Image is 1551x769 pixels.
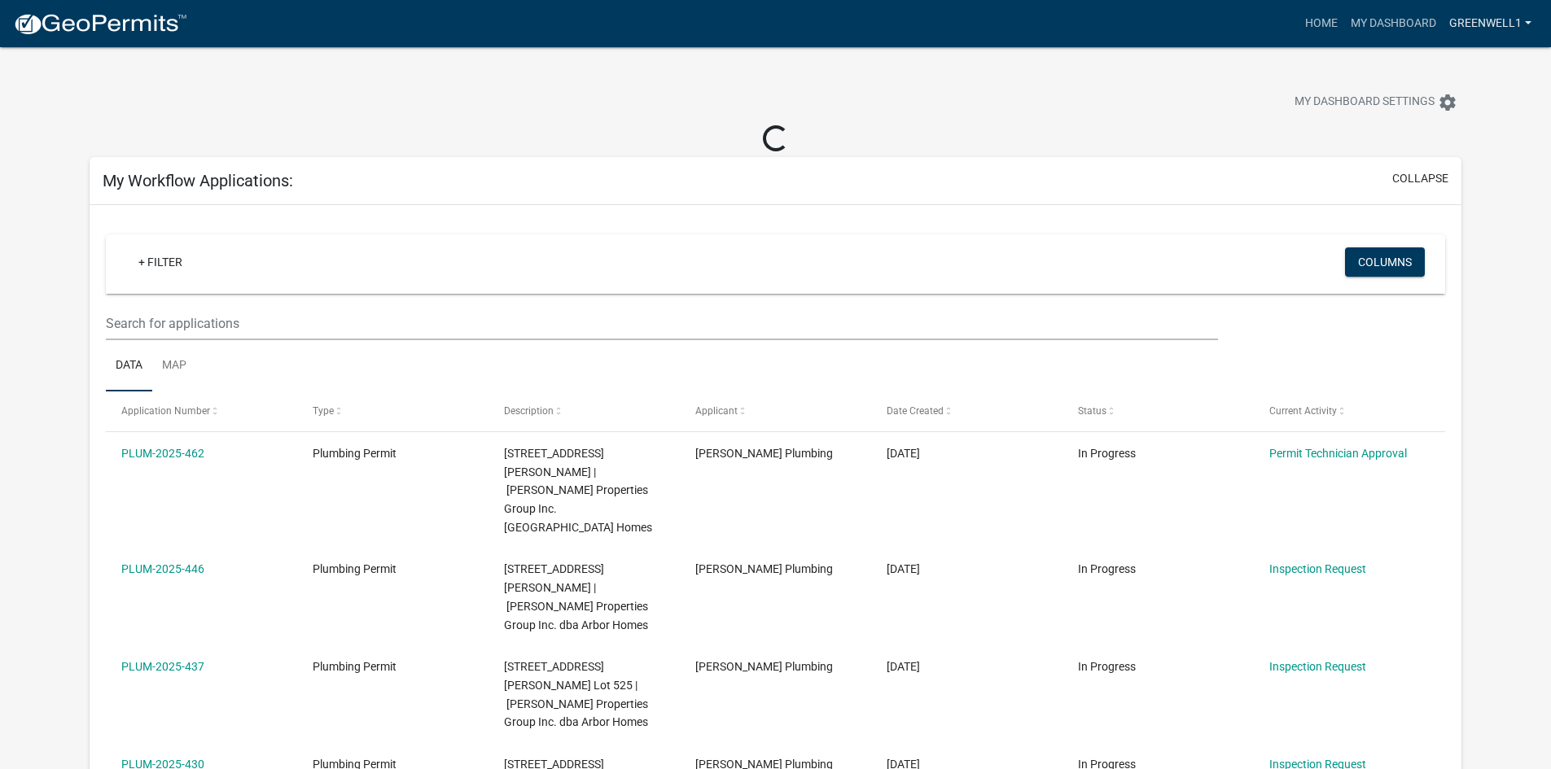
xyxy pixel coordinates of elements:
a: My Dashboard [1344,8,1443,39]
a: Map [152,340,196,392]
span: 08/01/2025 [887,660,920,673]
button: Columns [1345,247,1425,277]
datatable-header-cell: Application Number [106,391,297,430]
datatable-header-cell: Status [1062,391,1253,430]
span: Type [313,405,334,417]
a: Data [106,340,152,392]
span: Plumbing Permit [313,447,397,460]
datatable-header-cell: Description [489,391,680,430]
datatable-header-cell: Type [297,391,489,430]
a: + Filter [125,247,195,277]
span: In Progress [1078,562,1136,575]
span: Description [504,405,554,417]
span: Status [1078,405,1106,417]
span: 08/13/2025 [887,562,920,575]
a: Home [1299,8,1344,39]
span: My Dashboard Settings [1295,93,1435,112]
span: Plumbing Permit [313,562,397,575]
span: In Progress [1078,447,1136,460]
datatable-header-cell: Current Activity [1253,391,1444,430]
datatable-header-cell: Date Created [871,391,1062,430]
span: Current Activity [1269,405,1337,417]
button: My Dashboard Settingssettings [1282,86,1470,118]
datatable-header-cell: Applicant [680,391,871,430]
span: 7992 Stacy Spring, Lot 504 | Clayton Properties Group Inc. dba Arbor Homes [504,447,652,534]
a: Permit Technician Approval [1269,447,1407,460]
span: Greenwell Plumbing [695,562,833,575]
span: 08/20/2025 [887,447,920,460]
span: Greenwell Plumbing [695,447,833,460]
span: Applicant [695,405,738,417]
a: Greenwell1 [1443,8,1538,39]
button: collapse [1392,170,1448,187]
i: settings [1438,93,1457,112]
h5: My Workflow Applications: [103,171,293,190]
a: Inspection Request [1269,660,1366,673]
span: Plumbing Permit [313,660,397,673]
span: Greenwell Plumbing [695,660,833,673]
a: PLUM-2025-462 [121,447,204,460]
a: Inspection Request [1269,562,1366,575]
input: Search for applications [106,307,1217,340]
span: Date Created [887,405,944,417]
span: 7997 STACY SPRINGS BLVD., Lot 526 | Clayton Properties Group Inc. dba Arbor Homes [504,562,648,631]
span: 7995 Stacy Spring Blvd. Lot 525 | Clayton Properties Group Inc. dba Arbor Homes [504,660,648,728]
a: PLUM-2025-446 [121,562,204,575]
a: PLUM-2025-437 [121,660,204,673]
span: Application Number [121,405,210,417]
span: In Progress [1078,660,1136,673]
